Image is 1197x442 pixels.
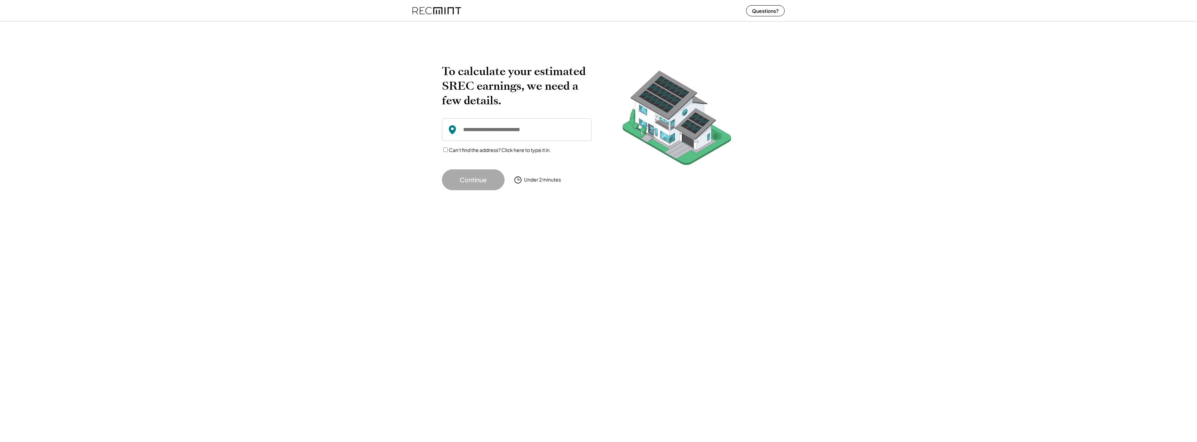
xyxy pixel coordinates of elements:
[609,64,745,176] img: RecMintArtboard%207.png
[442,169,505,190] button: Continue
[524,176,561,183] div: Under 2 minutes
[746,5,785,16] button: Questions?
[442,64,592,108] h2: To calculate your estimated SREC earnings, we need a few details.
[412,1,461,20] img: recmint-logotype%403x%20%281%29.jpeg
[449,147,551,153] label: Can't find the address? Click here to type it in.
